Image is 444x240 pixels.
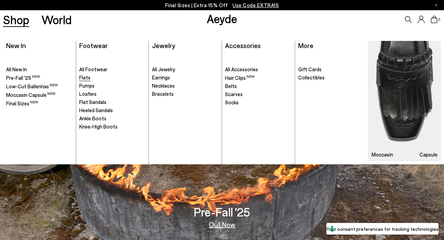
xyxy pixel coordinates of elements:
[79,107,146,114] a: Heeled Sandals
[79,82,95,89] span: Pumps
[326,225,439,232] label: Your consent preferences for tracking technologies
[368,41,441,161] a: Moccasin Capsule
[420,152,438,157] h3: Capsule
[431,16,438,23] a: 0
[152,66,219,73] a: All Jewelry
[152,66,175,72] span: All Jewelry
[3,14,29,26] a: Shop
[152,82,219,89] a: Necklaces
[79,66,107,72] span: All Footwear
[6,83,73,90] a: Low-Cut Ballerinas
[79,115,106,121] span: Ankle Boots
[79,99,106,105] span: Flat Sandals
[225,91,243,97] span: Scarves
[79,41,108,49] a: Footwear
[372,152,393,157] h3: Moccasin
[152,91,174,97] span: Bracelets
[79,107,113,113] span: Heeled Sandals
[79,123,146,130] a: Knee-High Boots
[152,91,219,97] a: Bracelets
[225,91,292,98] a: Scarves
[233,2,279,8] span: Navigate to /collections/ss25-final-sizes
[225,99,239,105] span: Socks
[225,74,292,81] a: Hair Clips
[152,74,170,80] span: Earrings
[6,41,26,49] a: New In
[298,66,365,73] a: Gift Cards
[326,223,439,235] button: Your consent preferences for tracking technologies
[298,66,322,72] span: Gift Cards
[6,83,58,89] span: Low-Cut Ballerinas
[225,66,292,73] a: All Accessories
[298,74,365,81] a: Collectibles
[6,66,73,73] a: All New In
[152,41,175,49] a: Jewelry
[368,41,441,161] img: Mobile_e6eede4d-78b8-4bd1-ae2a-4197e375e133_900x.jpg
[298,74,325,80] span: Collectibles
[79,66,146,73] a: All Footwear
[225,75,255,81] span: Hair Clips
[6,100,38,106] span: Final Sizes
[225,41,261,49] a: Accessories
[225,83,237,89] span: Belts
[225,83,292,90] a: Belts
[6,74,73,81] a: Pre-Fall '25
[225,99,292,106] a: Socks
[79,74,90,80] span: Flats
[6,91,73,99] a: Moccasin Capsule
[207,11,237,26] a: Aeyde
[6,75,40,81] span: Pre-Fall '25
[79,74,146,81] a: Flats
[79,99,146,106] a: Flat Sandals
[6,92,55,98] span: Moccasin Capsule
[41,14,72,26] a: World
[79,91,97,97] span: Loafers
[79,91,146,97] a: Loafers
[209,221,235,228] a: Out Now
[165,1,279,10] p: Final Sizes | Extra 15% Off
[438,18,441,21] span: 0
[79,123,118,130] span: Knee-High Boots
[298,41,313,49] a: More
[79,115,146,122] a: Ankle Boots
[6,100,73,107] a: Final Sizes
[152,82,175,89] span: Necklaces
[6,66,27,72] span: All New In
[79,82,146,89] a: Pumps
[152,74,219,81] a: Earrings
[194,206,250,218] h3: Pre-Fall '25
[225,66,258,72] span: All Accessories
